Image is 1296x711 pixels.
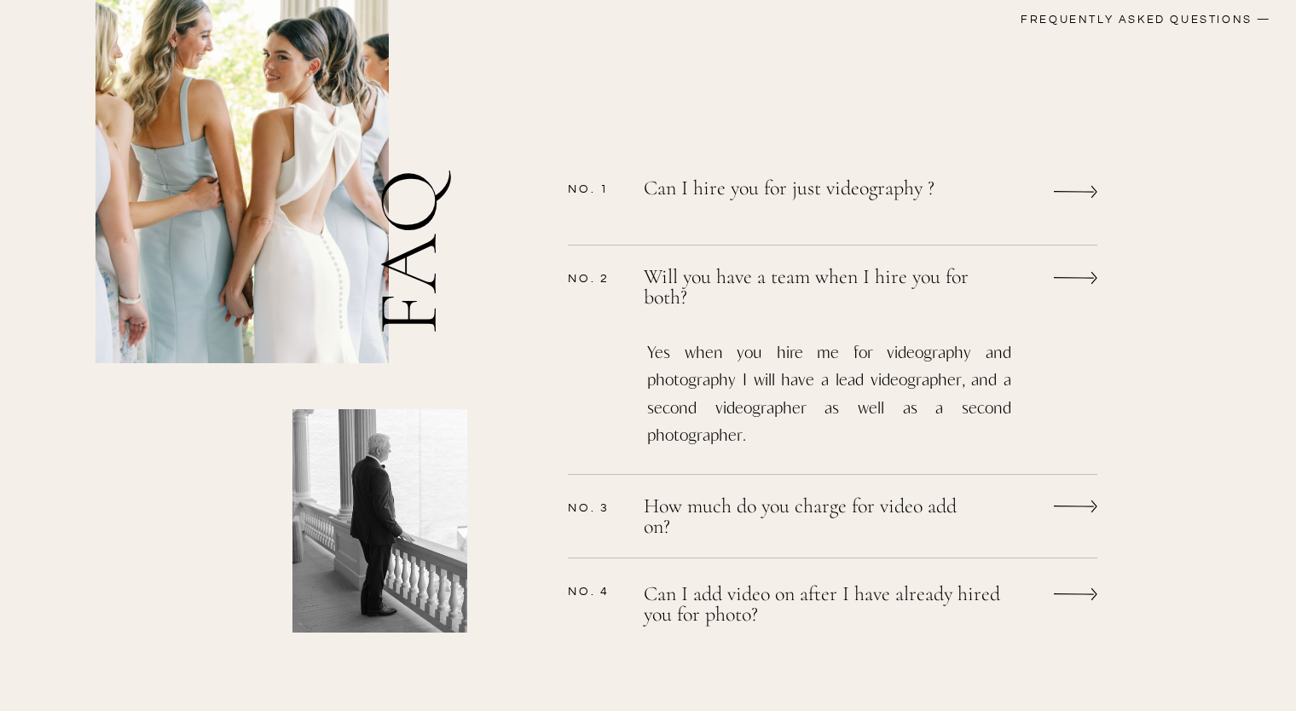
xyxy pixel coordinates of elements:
h2: FAQ [367,23,472,335]
a: Can I hire you for just videography ? [644,177,976,222]
a: Will you have a team when I hire you for both? [644,267,976,308]
p: No. 1 [568,182,623,195]
p: No. 2 [568,271,623,285]
p: No. 3 [568,500,623,514]
h3: FREQUENTLY ASKED QUESTIONS — [898,12,1271,32]
a: How much do you charge for video add on? [644,496,976,541]
a: Can I add video on after I have already hired you for photo? [644,584,1025,629]
p: Yes when you hire me for videography and photography I will have a lead videographer, and a secon... [647,338,1011,432]
p: No. 4 [568,584,623,598]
